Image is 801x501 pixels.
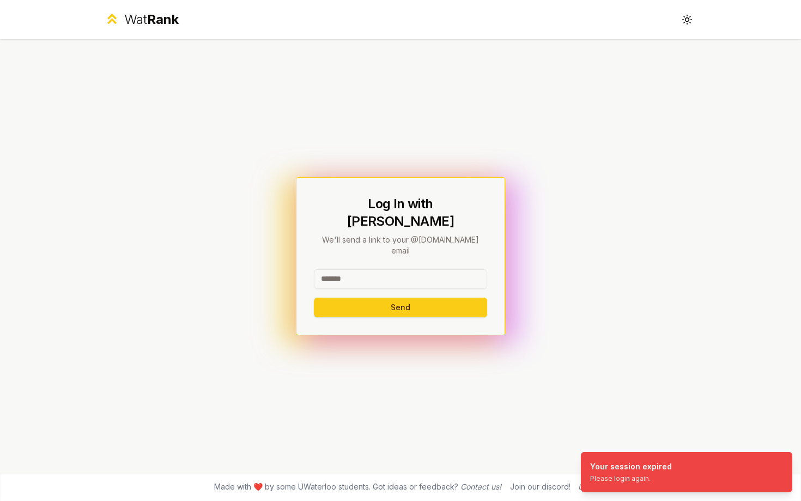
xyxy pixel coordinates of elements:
[124,11,179,28] div: Wat
[214,481,501,492] span: Made with ❤️ by some UWaterloo students. Got ideas or feedback?
[147,11,179,27] span: Rank
[460,482,501,491] a: Contact us!
[590,474,672,483] div: Please login again.
[590,461,672,472] div: Your session expired
[314,298,487,317] button: Send
[510,481,571,492] div: Join our discord!
[314,195,487,230] h1: Log In with [PERSON_NAME]
[104,11,179,28] a: WatRank
[314,234,487,256] p: We'll send a link to your @[DOMAIN_NAME] email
